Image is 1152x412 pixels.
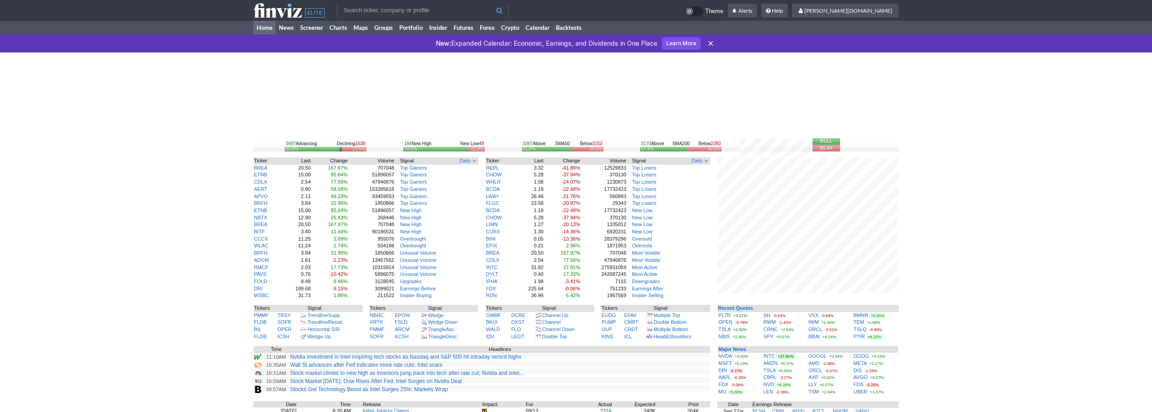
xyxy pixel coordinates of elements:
[400,165,427,170] a: Top Gainers
[632,186,656,192] a: Top Losers
[562,208,580,213] span: -22.48%
[580,141,602,147] div: Below
[854,353,869,359] a: GOOG
[562,179,580,185] span: -24.07%
[718,305,753,311] a: Recent Quotes
[813,138,840,145] button: Bull
[446,327,455,332] span: Asc.
[331,194,348,199] span: 49.29%
[400,200,427,206] a: Top Gainers
[282,193,311,200] td: 2.11
[632,179,656,185] a: Top Losers
[328,165,348,170] span: 167.97%
[718,374,731,380] a: AAPL
[854,327,867,332] a: TSLQ
[348,171,395,179] td: 51896057
[515,157,544,165] th: Last
[253,21,276,34] a: Home
[404,147,417,151] div: 79.0%
[808,327,822,332] a: ORCL
[641,147,654,151] div: 57.4%
[764,327,778,332] a: CRNC
[632,236,652,242] a: Oversold
[808,319,819,325] a: IWM
[400,243,426,248] a: Overbought
[400,271,436,277] a: Unusual Volume
[808,368,822,373] a: ORCL
[370,334,384,339] a: SOFR
[254,271,267,277] a: PAVS
[632,250,660,256] a: Most Volatile
[426,21,450,34] a: Insider
[624,319,638,325] a: CMBT
[282,221,311,228] td: 20.50
[254,250,268,256] a: BRFH
[522,21,553,34] a: Calendar
[282,207,311,214] td: 15.00
[542,313,569,318] a: Channel Up
[728,4,757,18] a: Alerts
[764,334,774,339] a: SPY
[277,313,291,318] a: TRSY
[718,346,746,352] a: Major News
[808,374,818,380] a: AXP
[297,21,326,34] a: Screener
[718,313,731,318] a: PLTR
[542,327,575,332] a: Channel Down
[486,208,500,213] a: BCDA
[581,214,627,222] td: 370130
[654,313,680,318] a: Multiple Top
[400,157,414,165] span: Signal
[400,194,427,199] a: Top Gainers
[854,360,867,366] a: META
[808,389,819,394] a: TSM
[589,147,602,151] div: 39.0%
[602,334,613,339] a: KINS
[486,157,516,165] th: Ticker
[515,165,544,172] td: 3.32
[459,157,478,165] button: Daily
[764,319,776,325] a: RWM
[254,319,267,325] a: FLDB
[581,193,627,200] td: 560893
[515,200,544,207] td: 23.56
[353,147,365,151] div: 29.6%
[854,334,865,339] a: PTIR
[523,141,533,146] span: 3367
[370,327,384,332] a: PMMF
[370,313,384,318] a: NBHC
[632,208,652,213] a: New Low
[290,370,524,376] a: Stock market climbs to new high as investors jump back into tech after rate cut; Nvidia and Intel...
[254,257,269,263] a: ADGM
[436,39,451,47] span: New:
[698,141,721,147] div: Below
[254,265,268,270] a: RMCF
[808,334,820,339] a: BBAI
[396,21,426,34] a: Portfolio
[254,194,268,199] a: APVO
[400,229,422,234] a: New High
[486,313,501,318] a: GMMF
[348,193,395,200] td: 93459553
[641,141,664,147] div: Above
[446,334,459,339] span: Desc.
[854,389,868,394] a: UBER
[522,141,603,147] div: SMA50
[348,207,395,214] td: 51896057
[632,222,652,227] a: New Low
[632,229,652,234] a: New Low
[632,200,656,206] a: Top Losers
[486,229,500,234] a: CURX
[486,243,497,248] a: EPIX
[581,200,627,207] td: 29343
[581,179,627,186] td: 1230873
[562,215,580,220] span: -37.94%
[254,236,268,242] a: CCCX
[471,147,484,151] div: 21.0%
[553,21,585,34] a: Backtests
[486,179,501,185] a: WHLR
[562,165,580,170] span: -41.86%
[515,193,544,200] td: 26.46
[486,334,494,339] a: IDV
